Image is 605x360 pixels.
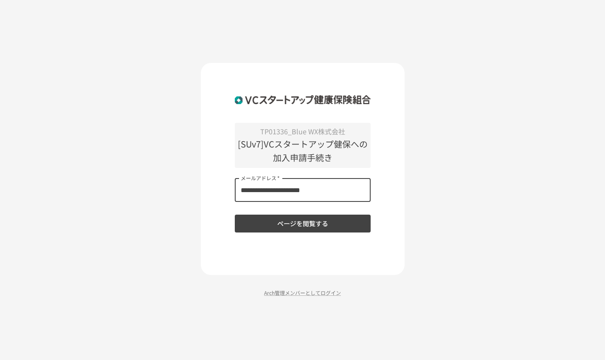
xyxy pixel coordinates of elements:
[235,88,371,111] img: ZDfHsVrhrXUoWEWGWYf8C4Fv4dEjYTEDCNvmL73B7ox
[241,174,280,181] label: メールアドレス
[201,289,405,297] p: Arch管理メンバーとしてログイン
[235,137,371,164] p: [SUv7]VCスタートアップ健保への加入申請手続き
[235,126,371,137] p: TP01336_Blue WX株式会社
[235,215,371,232] button: ページを閲覧する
